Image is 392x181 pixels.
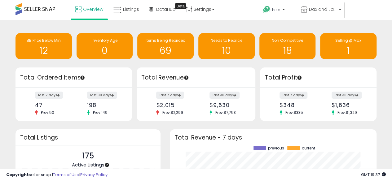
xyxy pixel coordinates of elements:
[323,45,373,56] h1: 1
[272,38,303,43] span: Non Competitive
[87,102,121,108] div: 198
[156,92,184,99] label: last 7 days
[141,73,251,82] h3: Total Revenue
[87,92,117,99] label: last 30 days
[320,33,377,59] a: Selling @ Max 1
[302,146,315,150] span: current
[309,6,337,12] span: Dax and Jade Co.
[297,75,302,80] div: Tooltip anchor
[198,33,255,59] a: Needs to Reprice 10
[258,1,295,20] a: Help
[72,162,104,168] span: Active Listings
[20,135,156,140] h3: Total Listings
[280,92,307,99] label: last 7 days
[332,102,366,108] div: $1,636
[183,75,189,80] div: Tooltip anchor
[282,110,306,115] span: Prev: $335
[156,6,176,12] span: DataHub
[159,110,186,115] span: Prev: $2,299
[38,110,57,115] span: Prev: 50
[268,146,284,150] span: previous
[201,45,252,56] h1: 10
[262,45,313,56] h1: 18
[123,6,139,12] span: Listings
[280,102,314,108] div: $348
[77,33,133,59] a: Inventory Age 0
[211,38,242,43] span: Needs to Reprice
[15,33,72,59] a: BB Price Below Min 12
[90,110,111,115] span: Prev: 149
[104,162,110,168] div: Tooltip anchor
[19,45,69,56] h1: 12
[27,38,61,43] span: BB Price Below Min
[80,45,130,56] h1: 0
[72,150,104,162] p: 175
[209,102,244,108] div: $9,630
[83,6,103,12] span: Overview
[53,172,79,178] a: Terms of Use
[272,7,280,12] span: Help
[20,73,127,82] h3: Total Ordered Items
[332,92,362,99] label: last 30 days
[263,6,271,13] i: Get Help
[334,110,360,115] span: Prev: $1,329
[265,73,372,82] h3: Total Profit
[146,38,186,43] span: Items Being Repriced
[174,135,372,140] h3: Total Revenue - 7 days
[335,38,361,43] span: Selling @ Max
[6,172,108,178] div: seller snap | |
[209,92,240,99] label: last 30 days
[80,172,108,178] a: Privacy Policy
[35,92,63,99] label: last 7 days
[140,45,191,56] h1: 69
[6,172,29,178] strong: Copyright
[92,38,117,43] span: Inventory Age
[361,172,386,178] span: 2025-09-9 19:37 GMT
[35,102,69,108] div: 47
[137,33,194,59] a: Items Being Repriced 69
[80,75,85,80] div: Tooltip anchor
[259,33,316,59] a: Non Competitive 18
[175,3,186,9] div: Tooltip anchor
[156,102,191,108] div: $2,015
[212,110,239,115] span: Prev: $7,753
